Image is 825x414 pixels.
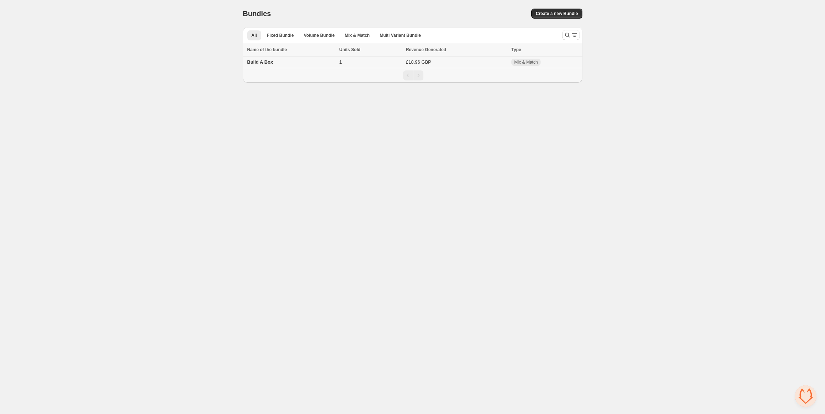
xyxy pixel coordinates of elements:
[247,46,335,53] div: Name of the bundle
[536,11,578,16] span: Create a new Bundle
[339,59,342,65] span: 1
[243,9,271,18] h1: Bundles
[514,59,538,65] span: Mix & Match
[243,68,582,83] nav: Pagination
[562,30,580,40] button: Search and filter results
[406,59,431,65] span: £18.96 GBP
[247,59,273,65] span: Build A Box
[511,46,578,53] div: Type
[406,46,453,53] button: Revenue Generated
[339,46,361,53] span: Units Sold
[345,33,370,38] span: Mix & Match
[339,46,368,53] button: Units Sold
[406,46,446,53] span: Revenue Generated
[795,385,816,407] div: Open chat
[380,33,421,38] span: Multi Variant Bundle
[267,33,294,38] span: Fixed Bundle
[531,9,582,19] button: Create a new Bundle
[252,33,257,38] span: All
[304,33,334,38] span: Volume Bundle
